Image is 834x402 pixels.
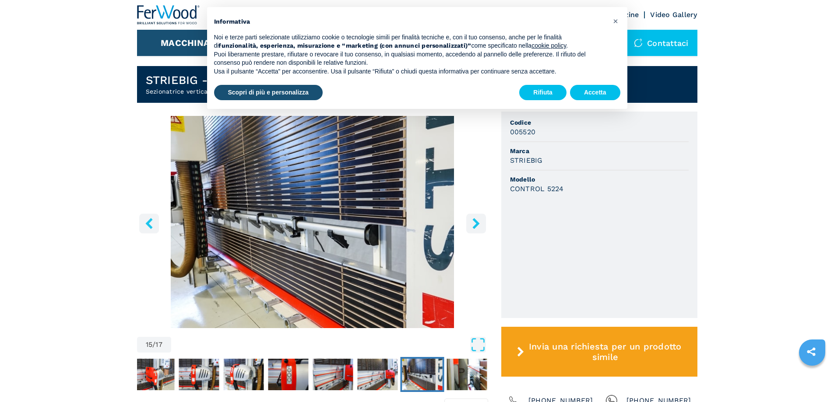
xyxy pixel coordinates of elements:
[313,359,353,390] img: f7939aa8d2a08124dbfd015d92f3cf6e
[400,357,444,392] button: Go to Slide 15
[570,85,620,101] button: Accetta
[510,118,689,127] span: Codice
[146,87,296,96] h2: Sezionatrice verticale
[173,337,486,353] button: Open Fullscreen
[650,10,697,19] a: Video Gallery
[357,359,398,390] img: 2ab67b2baf7ce8c34008313d9d46fb93
[214,17,606,26] h2: Informativa
[137,116,488,328] div: Go to Slide 15
[613,16,618,26] span: ×
[134,359,174,390] img: f3ec8b36eb3a6647605102efab501321
[510,155,543,165] h3: STRIEBIG
[800,341,822,363] a: sharethis
[214,67,606,76] p: Usa il pulsante “Accetta” per acconsentire. Usa il pulsante “Rifiuta” o chiudi questa informativa...
[510,127,536,137] h3: 005520
[222,357,265,392] button: Go to Slide 11
[510,147,689,155] span: Marca
[146,73,296,87] h1: STRIEBIG - CONTROL 5224
[634,38,643,47] img: Contattaci
[447,359,487,390] img: 9278856dba02375e80fe4cc3b93fccde
[223,359,264,390] img: fdff11ea6fe1ee60a65cedcbdf04d4ee
[179,359,219,390] img: a324a3dc241f410c6b726d5982851e62
[214,85,323,101] button: Scopri di più e personalizza
[609,14,623,28] button: Chiudi questa informativa
[797,363,827,395] iframe: Chat
[137,116,488,328] img: Sezionatrice verticale STRIEBIG CONTROL 5224
[402,359,442,390] img: 26281bce513fd31acc14a4efb11383e7
[510,184,564,194] h3: CONTROL 5224
[625,30,697,56] div: Contattaci
[155,341,162,348] span: 17
[311,357,355,392] button: Go to Slide 13
[146,341,153,348] span: 15
[214,50,606,67] p: Puoi liberamente prestare, rifiutare o revocare il tuo consenso, in qualsiasi momento, accedendo ...
[445,357,489,392] button: Go to Slide 16
[531,42,566,49] a: cookie policy
[137,5,200,24] img: Ferwood
[268,359,308,390] img: d604c56e2a57d154539a107d51a58145
[266,357,310,392] button: Go to Slide 12
[132,357,176,392] button: Go to Slide 9
[355,357,399,392] button: Go to Slide 14
[501,327,697,377] button: Invia una richiesta per un prodotto simile
[466,213,486,233] button: right-button
[510,175,689,184] span: Modello
[152,341,155,348] span: /
[218,42,471,49] strong: funzionalità, esperienza, misurazione e “marketing (con annunci personalizzati)”
[161,38,219,48] button: Macchinari
[177,357,221,392] button: Go to Slide 10
[519,85,567,101] button: Rifiuta
[214,33,606,50] p: Noi e terze parti selezionate utilizziamo cookie o tecnologie simili per finalità tecniche e, con...
[139,213,159,233] button: left-button
[528,341,683,362] span: Invia una richiesta per un prodotto simile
